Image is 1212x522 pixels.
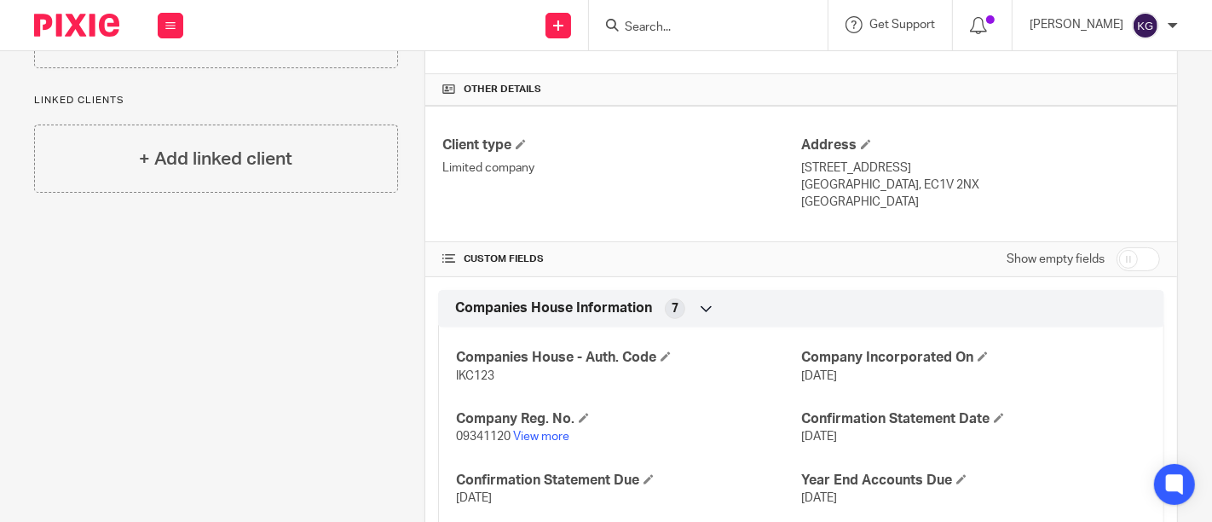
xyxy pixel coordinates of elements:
h4: Client type [442,136,801,154]
p: Linked clients [34,94,398,107]
span: [DATE] [801,370,837,382]
input: Search [623,20,776,36]
h4: CUSTOM FIELDS [442,252,801,266]
span: [DATE] [801,492,837,504]
span: IKC123 [456,370,494,382]
h4: Address [801,136,1160,154]
h4: Companies House - Auth. Code [456,349,801,367]
span: 7 [672,300,678,317]
span: [DATE] [801,431,837,443]
h4: Year End Accounts Due [801,472,1146,490]
img: Pixie [34,14,119,37]
p: [GEOGRAPHIC_DATA], EC1V 2NX [801,177,1160,194]
span: Get Support [869,19,935,31]
span: 09341120 [456,431,511,443]
label: Show empty fields [1007,251,1105,268]
h4: Confirmation Statement Date [801,410,1146,428]
img: svg%3E [1132,12,1159,39]
span: [DATE] [456,492,492,504]
p: [PERSON_NAME] [1030,16,1123,33]
p: [GEOGRAPHIC_DATA] [801,194,1160,211]
h4: + Add linked client [139,146,292,172]
h4: Confirmation Statement Due [456,472,801,490]
span: Companies House Information [455,299,652,317]
h4: Company Reg. No. [456,410,801,428]
p: Limited company [442,159,801,177]
h4: Company Incorporated On [801,349,1146,367]
p: [STREET_ADDRESS] [801,159,1160,177]
span: Other details [464,83,541,96]
a: View more [513,431,569,443]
